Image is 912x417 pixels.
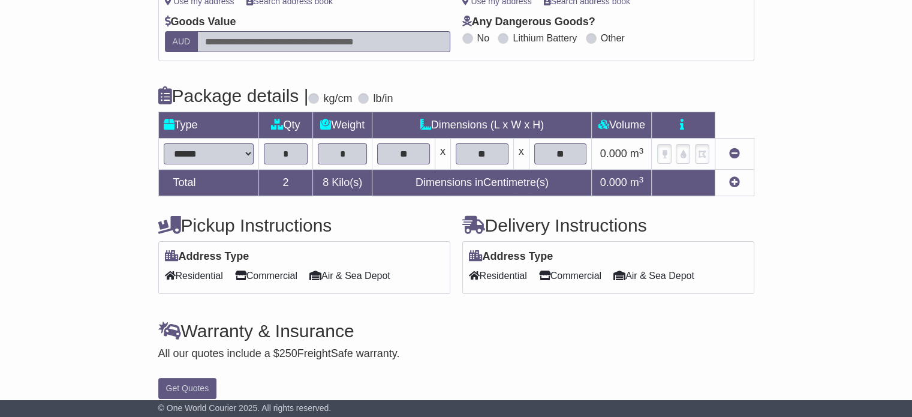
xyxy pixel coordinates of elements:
[165,31,198,52] label: AUD
[639,175,644,184] sup: 3
[600,176,627,188] span: 0.000
[158,378,217,399] button: Get Quotes
[313,112,372,139] td: Weight
[477,32,489,44] label: No
[613,266,694,285] span: Air & Sea Depot
[258,112,313,139] td: Qty
[513,32,577,44] label: Lithium Battery
[158,170,258,196] td: Total
[158,403,332,413] span: © One World Courier 2025. All rights reserved.
[639,146,644,155] sup: 3
[313,170,372,196] td: Kilo(s)
[435,139,450,170] td: x
[323,176,329,188] span: 8
[235,266,297,285] span: Commercial
[373,92,393,106] label: lb/in
[323,92,352,106] label: kg/cm
[372,170,592,196] td: Dimensions in Centimetre(s)
[279,347,297,359] span: 250
[462,16,595,29] label: Any Dangerous Goods?
[600,148,627,160] span: 0.000
[372,112,592,139] td: Dimensions (L x W x H)
[729,176,740,188] a: Add new item
[469,266,527,285] span: Residential
[165,250,249,263] label: Address Type
[592,112,652,139] td: Volume
[158,321,754,341] h4: Warranty & Insurance
[258,170,313,196] td: 2
[158,347,754,361] div: All our quotes include a $ FreightSafe warranty.
[469,250,553,263] label: Address Type
[158,215,450,235] h4: Pickup Instructions
[165,266,223,285] span: Residential
[165,16,236,29] label: Goods Value
[630,176,644,188] span: m
[601,32,625,44] label: Other
[158,86,309,106] h4: Package details |
[513,139,529,170] td: x
[630,148,644,160] span: m
[539,266,601,285] span: Commercial
[729,148,740,160] a: Remove this item
[309,266,390,285] span: Air & Sea Depot
[462,215,754,235] h4: Delivery Instructions
[158,112,258,139] td: Type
